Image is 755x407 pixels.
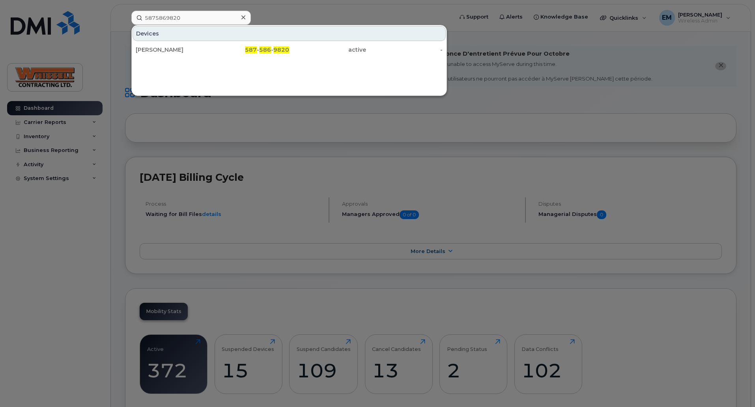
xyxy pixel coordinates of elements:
[133,26,446,41] div: Devices
[133,43,446,57] a: [PERSON_NAME]587-586-9820active-
[245,46,257,53] span: 587
[259,46,271,53] span: 586
[213,46,290,54] div: - -
[289,46,366,54] div: active
[366,46,443,54] div: -
[136,46,213,54] div: [PERSON_NAME]
[273,46,289,53] span: 9820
